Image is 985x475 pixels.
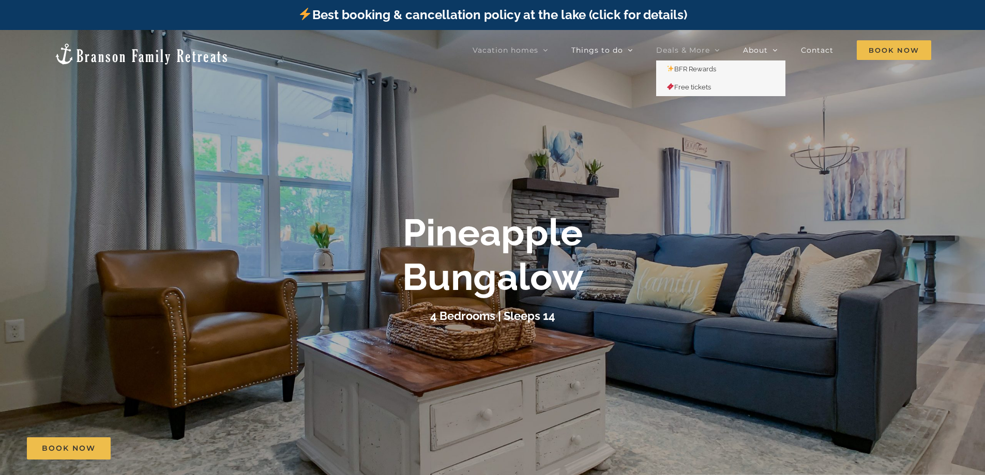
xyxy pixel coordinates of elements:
[743,40,778,60] a: About
[571,47,623,54] span: Things to do
[656,40,720,60] a: Deals & More
[42,444,96,453] span: Book Now
[571,40,633,60] a: Things to do
[27,437,111,459] a: Book Now
[656,47,710,54] span: Deals & More
[801,40,834,60] a: Contact
[656,79,785,97] a: 🎟️Free tickets
[656,60,785,79] a: ✨BFR Rewards
[857,40,931,60] span: Book Now
[666,83,711,91] span: Free tickets
[801,47,834,54] span: Contact
[473,40,548,60] a: Vacation homes
[402,210,583,299] b: Pineapple Bungalow
[54,42,229,66] img: Branson Family Retreats Logo
[299,8,311,20] img: ⚡️
[743,47,768,54] span: About
[473,47,538,54] span: Vacation homes
[666,65,716,73] span: BFR Rewards
[430,309,555,323] h3: 4 Bedrooms | Sleeps 14
[667,65,674,72] img: ✨
[667,83,674,90] img: 🎟️
[298,7,687,22] a: Best booking & cancellation policy at the lake (click for details)
[473,40,931,60] nav: Main Menu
